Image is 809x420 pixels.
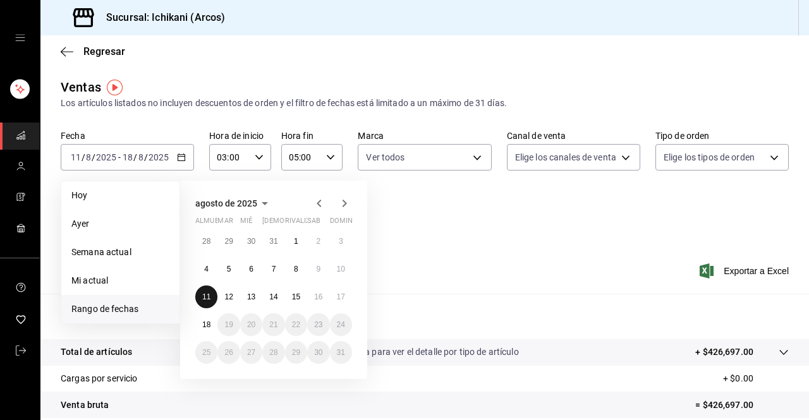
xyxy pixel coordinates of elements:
[202,348,210,357] font: 25
[247,292,255,301] abbr: 13 de agosto de 2025
[292,348,300,357] abbr: 29 de agosto de 2025
[269,237,277,246] abbr: 31 de julio de 2025
[515,152,616,162] font: Elige los canales de venta
[309,347,519,357] font: Da clic en la fila para ver el detalle por tipo de artículo
[202,237,210,246] abbr: 28 de julio de 2025
[202,320,210,329] font: 18
[217,217,233,230] abbr: martes
[272,265,276,273] font: 7
[292,292,300,301] font: 15
[269,292,277,301] font: 14
[262,258,284,280] button: 7 de agosto de 2025
[217,313,240,336] button: 19 de agosto de 2025
[61,80,101,95] font: Ventas
[83,45,125,57] font: Regresar
[249,265,253,273] abbr: 6 de agosto de 2025
[138,152,144,162] input: --
[337,265,345,273] abbr: 10 de agosto de 2025
[330,258,352,280] button: 10 de agosto de 2025
[118,152,121,162] font: -
[307,258,329,280] button: 9 de agosto de 2025
[272,265,276,273] abbr: 7 de agosto de 2025
[61,45,125,57] button: Regresar
[262,230,284,253] button: 31 de julio de 2025
[262,313,284,336] button: 21 de agosto de 2025
[224,320,233,329] abbr: 19 de agosto de 2025
[316,237,320,246] abbr: 2 de agosto de 2025
[314,320,322,329] abbr: 23 de agosto de 2025
[285,313,307,336] button: 22 de agosto de 2025
[224,292,233,301] abbr: 12 de agosto de 2025
[71,247,131,257] font: Semana actual
[240,258,262,280] button: 6 de agosto de 2025
[269,348,277,357] abbr: 28 de agosto de 2025
[281,131,313,141] font: Hora fin
[202,320,210,329] abbr: 18 de agosto de 2025
[195,230,217,253] button: 28 de julio de 2025
[82,152,85,162] font: /
[330,313,352,336] button: 24 de agosto de 2025
[195,217,233,230] abbr: lunes
[695,347,753,357] font: + $426,697.00
[269,292,277,301] abbr: 14 de agosto de 2025
[71,275,108,285] font: Mi actual
[202,348,210,357] abbr: 25 de agosto de 2025
[330,285,352,308] button: 17 de agosto de 2025
[339,237,343,246] font: 3
[61,373,138,383] font: Cargas por servicio
[294,265,298,273] abbr: 8 de agosto de 2025
[224,348,233,357] abbr: 26 de agosto de 2025
[269,348,277,357] font: 28
[247,320,255,329] abbr: 20 de agosto de 2025
[269,320,277,329] abbr: 21 de agosto de 2025
[107,80,123,95] img: Marcador de información sobre herramientas
[285,258,307,280] button: 8 de agosto de 2025
[195,285,217,308] button: 11 de agosto de 2025
[217,285,240,308] button: 12 de agosto de 2025
[337,320,345,329] font: 24
[247,237,255,246] font: 30
[316,237,320,246] font: 2
[70,152,82,162] input: --
[240,313,262,336] button: 20 de agosto de 2025
[224,320,233,329] font: 19
[144,152,148,162] font: /
[358,131,384,141] font: Marca
[224,237,233,246] abbr: 29 de julio de 2025
[330,217,360,225] font: dominio
[209,131,264,141] font: Hora de inicio
[695,400,753,410] font: = $426,697.00
[204,265,209,273] abbr: 4 de agosto de 2025
[247,320,255,329] font: 20
[133,152,137,162] font: /
[217,230,240,253] button: 29 de julio de 2025
[204,265,209,273] font: 4
[262,285,284,308] button: 14 de agosto de 2025
[217,258,240,280] button: 5 de agosto de 2025
[337,348,345,357] font: 31
[262,341,284,364] button: 28 de agosto de 2025
[240,230,262,253] button: 30 de julio de 2025
[337,292,345,301] abbr: 17 de agosto de 2025
[217,341,240,364] button: 26 de agosto de 2025
[15,33,25,43] button: cajón abierto
[61,98,507,108] font: Los artículos listados no incluyen descuentos de orden y el filtro de fechas está limitado a un m...
[655,131,710,141] font: Tipo de orden
[240,341,262,364] button: 27 de agosto de 2025
[292,348,300,357] font: 29
[61,400,109,410] font: Venta bruta
[366,152,404,162] font: Ver todos
[247,348,255,357] abbr: 27 de agosto de 2025
[285,285,307,308] button: 15 de agosto de 2025
[247,292,255,301] font: 13
[240,217,252,225] font: mié
[224,292,233,301] font: 12
[71,304,138,314] font: Rango de fechas
[307,285,329,308] button: 16 de agosto de 2025
[292,320,300,329] font: 22
[195,341,217,364] button: 25 de agosto de 2025
[224,348,233,357] font: 26
[269,320,277,329] font: 21
[269,237,277,246] font: 31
